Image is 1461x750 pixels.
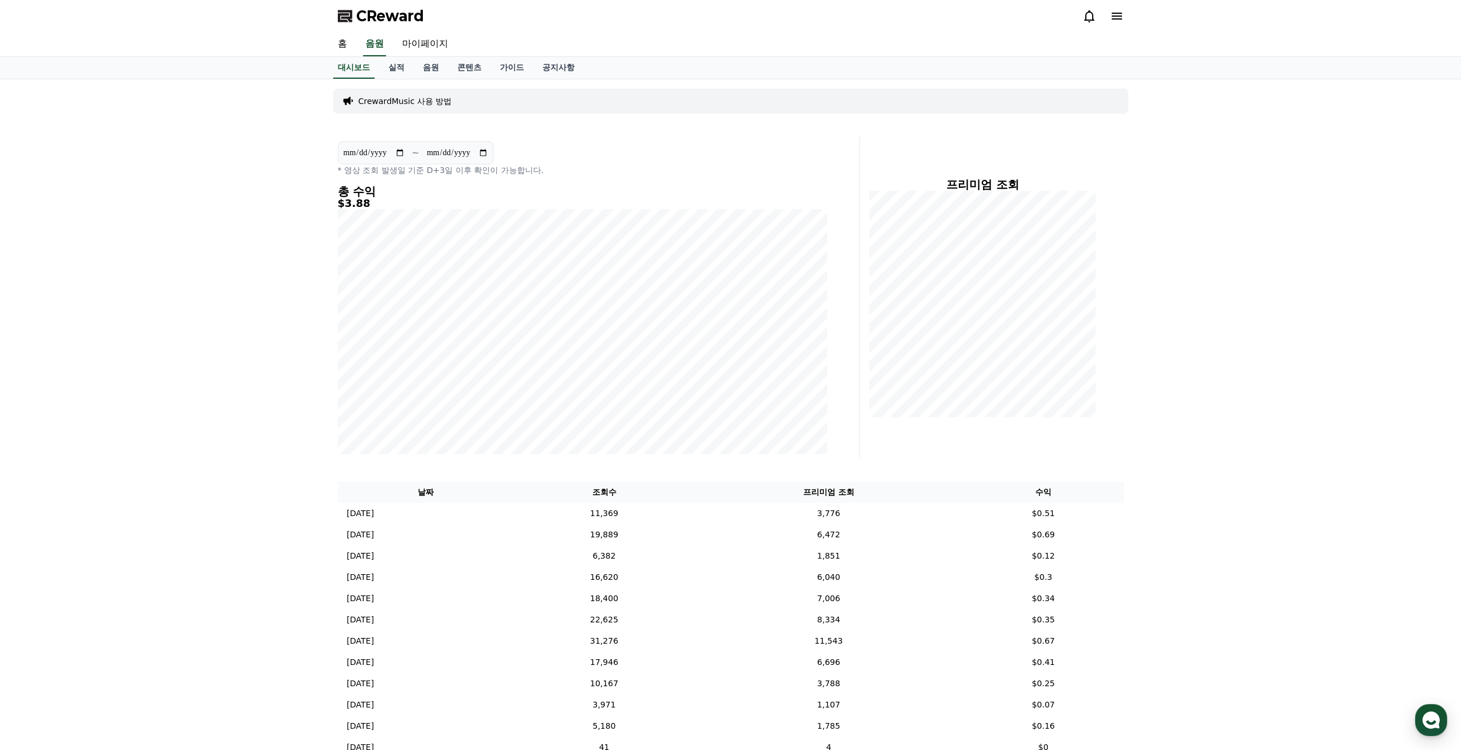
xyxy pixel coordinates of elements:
[347,550,374,562] p: [DATE]
[347,593,374,605] p: [DATE]
[412,146,419,160] p: ~
[338,164,827,176] p: * 영상 조회 발생일 기준 D+3일 이후 확인이 가능합니다.
[514,524,695,545] td: 19,889
[694,524,963,545] td: 6,472
[347,699,374,711] p: [DATE]
[514,482,695,503] th: 조회수
[514,673,695,694] td: 10,167
[963,588,1123,609] td: $0.34
[514,716,695,737] td: 5,180
[694,716,963,737] td: 1,785
[963,482,1123,503] th: 수익
[347,507,374,520] p: [DATE]
[347,571,374,583] p: [DATE]
[514,567,695,588] td: 16,620
[491,57,533,79] a: 가이드
[963,503,1123,524] td: $0.51
[963,609,1123,630] td: $0.35
[329,32,356,56] a: 홈
[333,57,375,79] a: 대시보드
[347,720,374,732] p: [DATE]
[358,95,452,107] a: CrewardMusic 사용 방법
[694,673,963,694] td: 3,788
[514,694,695,716] td: 3,971
[347,614,374,626] p: [DATE]
[514,545,695,567] td: 6,382
[338,482,514,503] th: 날짜
[393,32,457,56] a: 마이페이지
[694,567,963,588] td: 6,040
[694,609,963,630] td: 8,334
[338,198,827,209] h5: $3.88
[963,630,1123,652] td: $0.67
[338,7,424,25] a: CReward
[694,503,963,524] td: 3,776
[869,178,1096,191] h4: 프리미엄 조회
[963,652,1123,673] td: $0.41
[963,694,1123,716] td: $0.07
[514,588,695,609] td: 18,400
[448,57,491,79] a: 콘텐츠
[963,567,1123,588] td: $0.3
[347,678,374,690] p: [DATE]
[694,545,963,567] td: 1,851
[514,630,695,652] td: 31,276
[963,545,1123,567] td: $0.12
[694,482,963,503] th: 프리미엄 조회
[356,7,424,25] span: CReward
[694,652,963,673] td: 6,696
[514,652,695,673] td: 17,946
[694,588,963,609] td: 7,006
[694,694,963,716] td: 1,107
[533,57,584,79] a: 공지사항
[338,185,827,198] h4: 총 수익
[347,656,374,668] p: [DATE]
[963,673,1123,694] td: $0.25
[963,716,1123,737] td: $0.16
[694,630,963,652] td: 11,543
[379,57,414,79] a: 실적
[963,524,1123,545] td: $0.69
[514,609,695,630] td: 22,625
[363,32,386,56] a: 음원
[347,635,374,647] p: [DATE]
[514,503,695,524] td: 11,369
[347,529,374,541] p: [DATE]
[414,57,448,79] a: 음원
